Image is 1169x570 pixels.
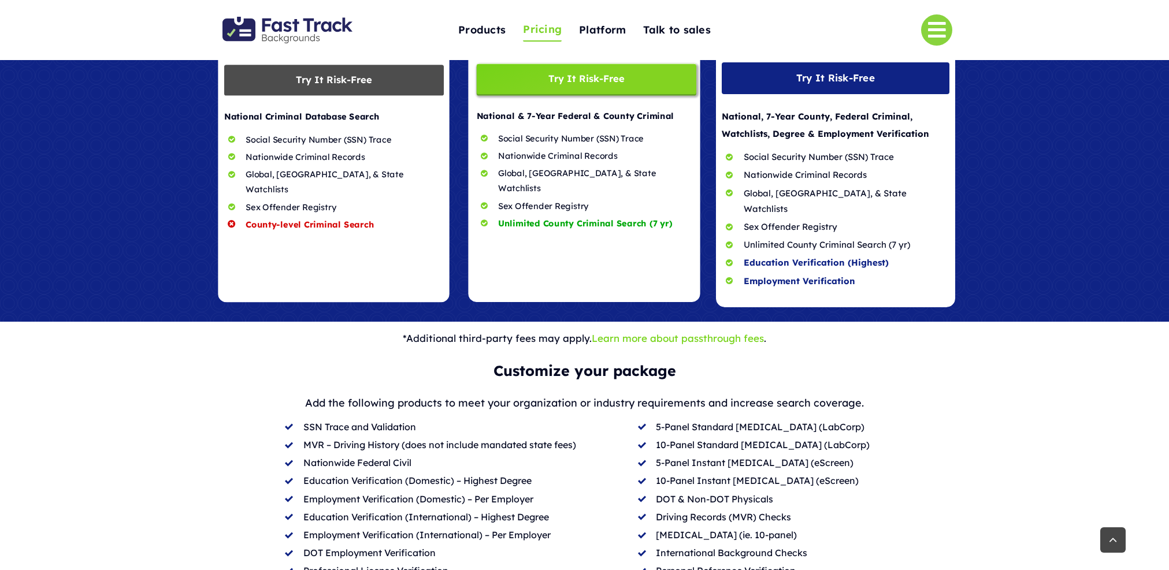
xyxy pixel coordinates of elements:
p: *Additional third-party fees may apply. . [217,330,952,347]
p: Driving Records (MVR) Checks [656,509,952,525]
a: Pricing [523,18,562,42]
div: DOT Employment Verification [303,545,584,561]
a: Learn more about passthrough fees [592,332,764,344]
p: 5-Panel Standard [MEDICAL_DATA] (LabCorp) [656,419,952,435]
a: Platform [579,18,626,43]
div: International Background Checks [656,545,952,561]
a: Fast Track Backgrounds Logo [222,16,352,28]
span: SSN Trace and Validation [303,421,416,433]
nav: One Page [400,1,769,59]
a: Link to # [921,14,952,46]
span: Products [458,21,506,39]
span: Talk to sales [643,21,711,39]
span: Nationwide Federal Civil [303,457,411,468]
p: Add the following products to meet your organization or industry requirements and increase search... [202,394,967,412]
a: Talk to sales [643,18,711,43]
p: 10-Panel Instant [MEDICAL_DATA] (eScreen) [656,473,952,489]
p: 10-Panel Standard [MEDICAL_DATA] (LabCorp) [656,437,952,453]
p: Education Verification (Domestic) – Highest Degree [303,473,584,489]
p: Employment Verification (Domestic) – Per Employer [303,491,584,507]
span: Pricing [523,21,562,39]
p: DOT & Non-DOT Physicals [656,491,952,507]
span: Platform [579,21,626,39]
p: [MEDICAL_DATA] (ie. 10-panel) [656,527,952,543]
span: MVR – Driving History (does not include mandated state fees) [303,439,576,450]
img: Fast Track Backgrounds Logo [222,17,352,43]
p: Employment Verification (International) – Per Employer [303,527,584,543]
p: Education Verification (International) – Highest Degree [303,509,584,525]
p: 5-Panel Instant [MEDICAL_DATA] (eScreen) [656,455,952,471]
b: Customize your package [493,362,676,379]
